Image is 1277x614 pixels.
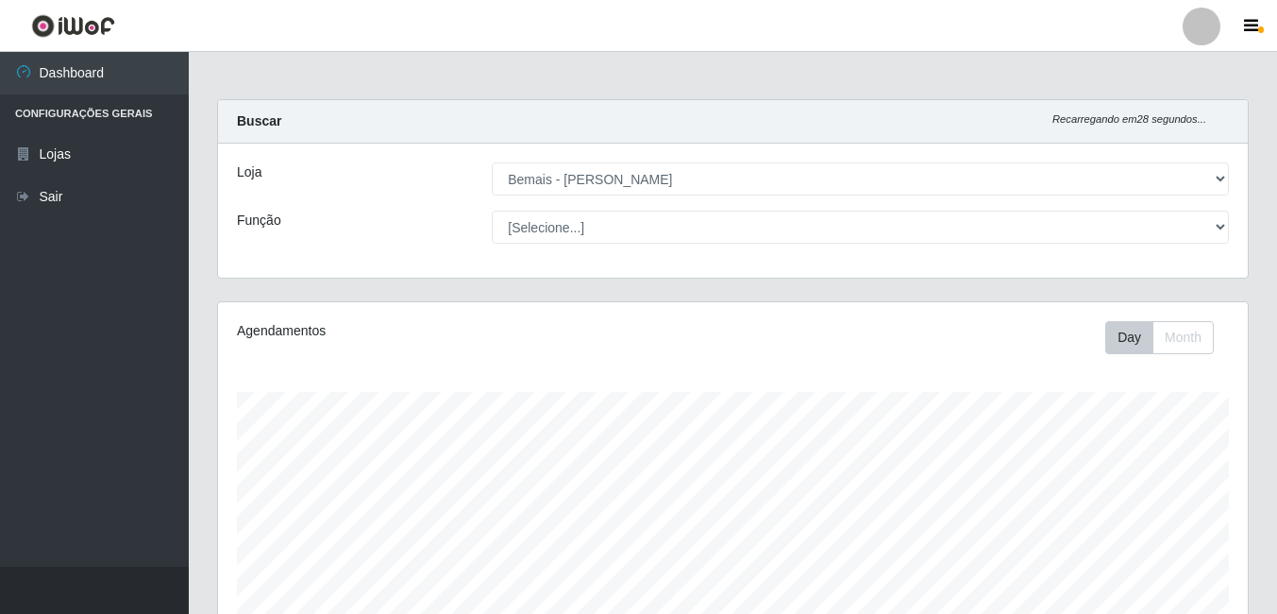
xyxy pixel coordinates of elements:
[237,113,281,128] strong: Buscar
[1152,321,1214,354] button: Month
[1105,321,1229,354] div: Toolbar with button groups
[237,321,633,341] div: Agendamentos
[31,14,115,38] img: CoreUI Logo
[237,211,281,230] label: Função
[1105,321,1214,354] div: First group
[1052,113,1206,125] i: Recarregando em 28 segundos...
[1105,321,1153,354] button: Day
[237,162,261,182] label: Loja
